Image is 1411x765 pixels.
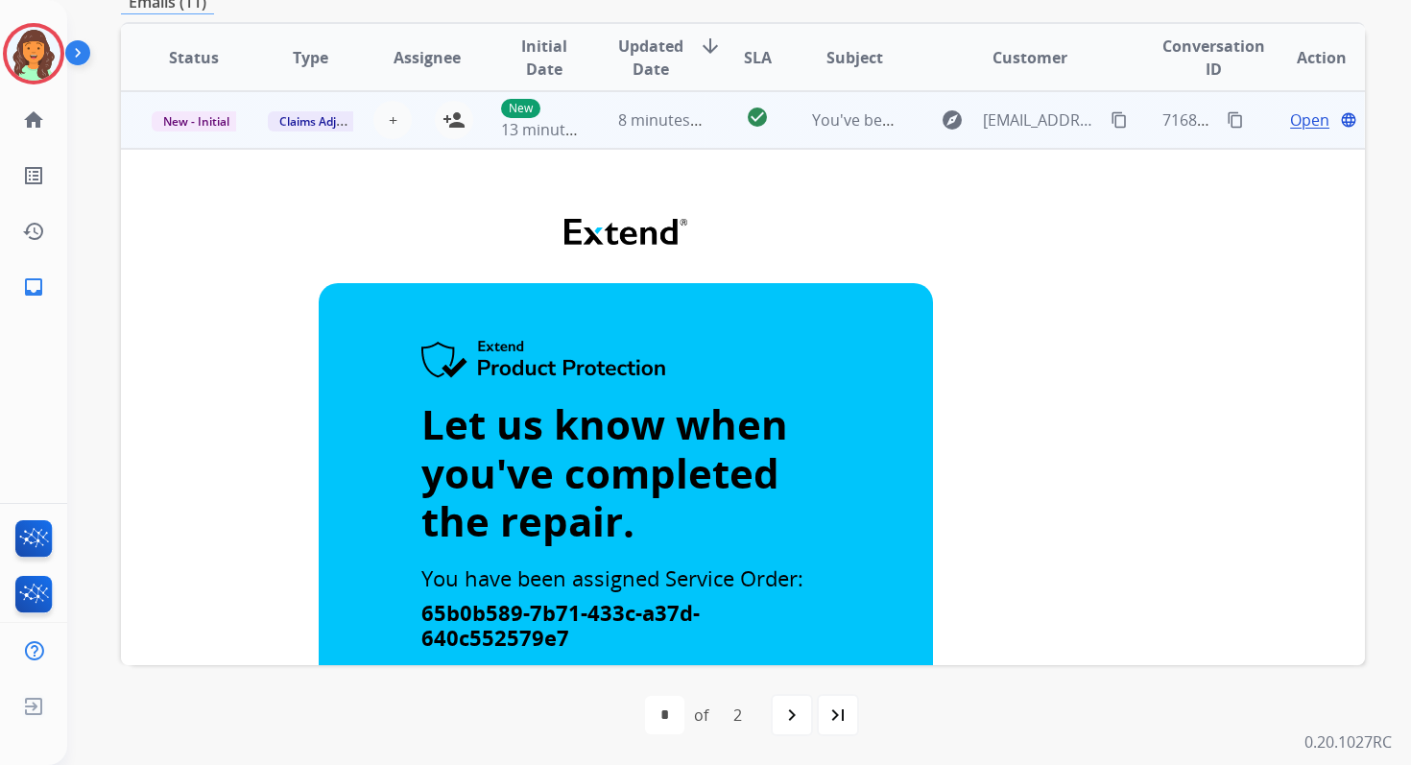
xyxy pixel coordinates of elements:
p: New [501,99,540,118]
span: 13 minutes ago [501,119,612,140]
div: 2 [718,696,757,734]
span: Updated Date [618,35,683,81]
span: Subject [826,46,883,69]
strong: Let us know when you've completed the repair. [421,396,788,548]
button: + [373,101,412,139]
mat-icon: content_copy [1227,111,1244,129]
p: 0.20.1027RC [1304,730,1392,753]
mat-icon: history [22,220,45,243]
span: Open [1290,108,1329,131]
span: SLA [744,46,772,69]
span: Status [169,46,219,69]
span: [EMAIL_ADDRESS][DOMAIN_NAME] [983,108,1100,131]
mat-icon: content_copy [1111,111,1128,129]
span: Type [293,46,328,69]
mat-icon: list_alt [22,164,45,187]
span: Customer [992,46,1067,69]
span: Claims Adjudication [268,111,399,131]
img: Extend Logo [564,219,687,245]
span: Conversation ID [1162,35,1265,81]
span: Assignee [394,46,461,69]
div: of [694,704,708,727]
mat-icon: last_page [826,704,849,727]
img: Extend Product Protection [421,341,667,381]
mat-icon: navigate_next [780,704,803,727]
span: You have been assigned Service Order: [421,563,803,592]
img: avatar [7,27,60,81]
span: New - Initial [152,111,241,131]
mat-icon: language [1340,111,1357,129]
span: 8 minutes ago [618,109,721,131]
mat-icon: inbox [22,275,45,299]
mat-icon: check_circle [746,106,769,129]
th: Action [1248,24,1365,91]
mat-icon: explore [941,108,964,131]
mat-icon: person_add [442,108,466,131]
strong: 65b0b589-7b71-433c-a37d-640c552579e7 [421,598,700,652]
mat-icon: home [22,108,45,131]
span: Initial Date [501,35,586,81]
span: + [389,108,397,131]
mat-icon: arrow_downward [699,35,722,58]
